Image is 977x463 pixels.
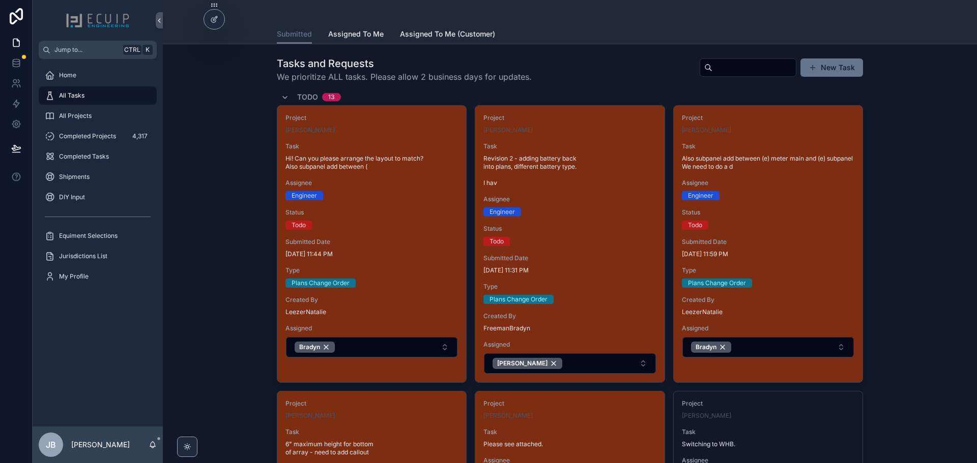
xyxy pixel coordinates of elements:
span: Created By [682,296,854,304]
a: DIY Input [39,188,157,206]
span: [DATE] 11:59 PM [682,250,854,258]
a: Completed Tasks [39,147,157,166]
a: Jurisdictions List [39,247,157,265]
span: Project [483,399,656,408]
button: Unselect 7 [691,342,731,353]
a: Shipments [39,168,157,186]
div: Engineer [292,191,317,200]
span: [PERSON_NAME] [497,359,548,367]
button: Unselect 7 [295,342,335,353]
span: Shipments [59,173,90,181]
span: Task [483,428,656,436]
a: [PERSON_NAME] [682,126,731,134]
span: Submitted Date [483,254,656,262]
span: Status [483,225,656,233]
span: [DATE] 11:31 PM [483,266,656,274]
span: Bradyn [696,343,716,351]
span: K [143,46,152,54]
span: Assigned To Me (Customer) [400,29,495,39]
span: Project [682,399,854,408]
span: Revision 2 - adding battery back into plans, different battery type. I hav [483,155,656,187]
span: Project [682,114,854,122]
span: Assignee [682,179,854,187]
a: Equiment Selections [39,227,157,245]
span: Jurisdictions List [59,252,107,260]
span: Status [682,208,854,217]
a: Assigned To Me (Customer) [400,25,495,45]
span: Jump to... [54,46,119,54]
span: LeezerNatalie [285,308,458,316]
a: All Projects [39,107,157,125]
span: 6" maximum height for bottom of array - need to add callout [285,440,458,456]
a: All Tasks [39,86,157,105]
h1: Tasks and Requests [277,56,532,71]
a: Home [39,66,157,84]
span: Created By [483,312,656,320]
span: LeezerNatalie [682,308,854,316]
span: All Tasks [59,91,84,100]
div: Todo [490,237,504,246]
div: 4,317 [129,130,151,142]
button: Select Button [484,353,655,374]
button: Unselect 6 [493,358,562,369]
span: My Profile [59,272,89,281]
a: Project[PERSON_NAME]TaskRevision 2 - adding battery back into plans, different battery type. I ha... [475,105,665,383]
span: Task [285,428,458,436]
a: My Profile [39,267,157,286]
a: Assigned To Me [328,25,384,45]
button: Select Button [682,337,854,357]
span: Project [285,114,458,122]
span: Status [285,208,458,217]
a: Project[PERSON_NAME]TaskHi! Can you please arrange the layout to match? Also subpanel add between... [277,105,467,383]
button: Jump to...CtrlK [39,41,157,59]
span: DIY Input [59,193,85,201]
div: Engineer [688,191,713,200]
span: Assignee [285,179,458,187]
div: Plans Change Order [688,279,746,288]
span: Todo [297,92,318,102]
div: Todo [292,221,306,230]
span: Submitted Date [682,238,854,246]
span: Equiment Selections [59,232,118,240]
img: App logo [66,12,130,28]
span: Type [682,266,854,274]
span: Please see attached. [483,440,656,448]
div: Plans Change Order [490,295,548,304]
span: Assigned [682,324,854,332]
span: Switching to WHB. [682,440,854,448]
span: Also subpanel add between (e) meter main and (e) subpanel We need to do a d [682,155,854,171]
span: Completed Projects [59,132,116,140]
span: Assignee [483,195,656,203]
span: Assigned To Me [328,29,384,39]
button: New Task [800,58,863,77]
a: [PERSON_NAME] [285,126,335,134]
a: Submitted [277,25,312,44]
button: Select Button [286,337,457,357]
span: Submitted Date [285,238,458,246]
span: Submitted [277,29,312,39]
span: [PERSON_NAME] [682,412,731,420]
span: We prioritize ALL tasks. Please allow 2 business days for updates. [277,71,532,83]
span: Project [483,114,656,122]
span: Project [285,399,458,408]
span: Task [682,428,854,436]
a: [PERSON_NAME] [483,126,533,134]
a: [PERSON_NAME] [483,412,533,420]
span: Task [682,142,854,150]
span: All Projects [59,112,92,120]
div: 13 [328,93,335,101]
span: Assigned [483,341,656,349]
div: Todo [688,221,702,230]
span: Type [483,283,656,291]
span: Home [59,71,76,79]
span: Task [285,142,458,150]
div: Plans Change Order [292,279,350,288]
span: Hi! Can you please arrange the layout to match? Also subpanel add between ( [285,155,458,171]
span: Assigned [285,324,458,332]
a: [PERSON_NAME] [285,412,335,420]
